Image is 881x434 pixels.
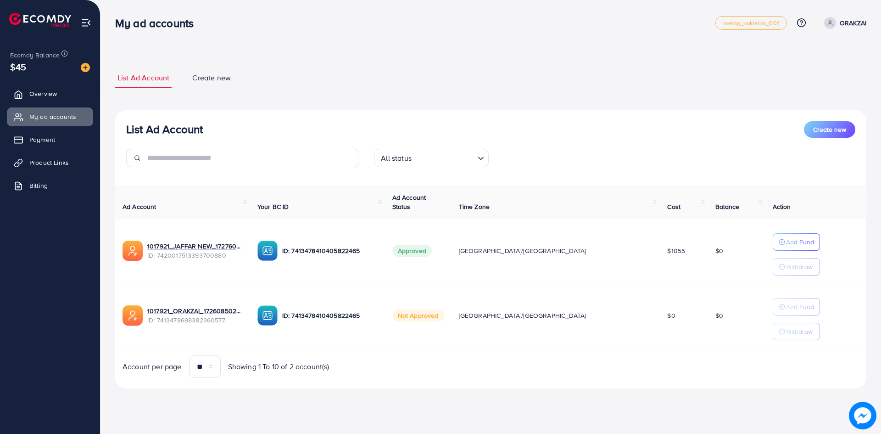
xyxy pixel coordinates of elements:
a: 1017921_ORAKZAI_1726085024933 [147,306,243,316]
a: 1017921_JAFFAR NEW_1727607470502 [147,242,243,251]
a: Overview [7,85,93,103]
span: ID: 7413478698382360577 [147,316,243,325]
span: Not Approved [392,310,444,321]
img: ic-ads-acc.e4c84228.svg [123,305,143,326]
span: $45 [10,60,26,73]
img: image [81,63,90,72]
span: $0 [715,311,723,320]
span: Product Links [29,158,69,167]
p: ID: 7413478410405822465 [282,310,378,321]
span: Balance [715,202,740,211]
span: Create new [813,125,846,134]
span: Create new [192,73,231,83]
span: ID: 7420017513393700880 [147,251,243,260]
span: Showing 1 To 10 of 2 account(s) [228,361,329,372]
h3: My ad accounts [115,17,201,30]
button: Add Fund [773,298,820,316]
div: Search for option [374,149,489,167]
button: Withdraw [773,258,820,276]
span: Ad Account [123,202,156,211]
a: Product Links [7,153,93,172]
span: metap_pakistan_001 [723,20,779,26]
button: Withdraw [773,323,820,340]
span: Cost [667,202,680,211]
span: [GEOGRAPHIC_DATA]/[GEOGRAPHIC_DATA] [459,311,586,320]
div: <span class='underline'>1017921_JAFFAR NEW_1727607470502</span></br>7420017513393700880 [147,242,243,260]
span: Account per page [123,361,182,372]
span: Your BC ID [257,202,289,211]
img: ic-ads-acc.e4c84228.svg [123,241,143,261]
p: Add Fund [786,237,814,248]
span: $0 [715,246,723,255]
a: Billing [7,176,93,195]
img: ic-ba-acc.ded83a64.svg [257,241,278,261]
p: Withdraw [786,326,813,337]
button: Add Fund [773,233,820,251]
img: image [849,402,876,429]
a: Payment [7,130,93,149]
span: Billing [29,181,48,190]
span: Approved [392,245,432,257]
span: List Ad Account [117,73,169,83]
span: Overview [29,89,57,98]
span: All status [379,152,413,165]
span: Time Zone [459,202,490,211]
span: [GEOGRAPHIC_DATA]/[GEOGRAPHIC_DATA] [459,246,586,255]
span: Payment [29,135,55,144]
img: menu [81,17,91,28]
div: <span class='underline'>1017921_ORAKZAI_1726085024933</span></br>7413478698382360577 [147,306,243,325]
img: ic-ba-acc.ded83a64.svg [257,305,278,326]
a: My ad accounts [7,107,93,126]
span: My ad accounts [29,112,76,121]
span: Ecomdy Balance [10,51,60,60]
p: ID: 7413478410405822465 [282,245,378,256]
a: ORAKZAI [820,17,866,29]
p: Add Fund [786,301,814,312]
p: ORAKZAI [840,17,866,28]
img: logo [9,13,71,27]
span: $0 [667,311,675,320]
h3: List Ad Account [126,123,203,136]
a: metap_pakistan_001 [715,16,787,30]
input: Search for option [414,150,474,165]
span: Ad Account Status [392,193,426,211]
span: Action [773,202,791,211]
p: Withdraw [786,261,813,272]
span: $1055 [667,246,685,255]
button: Create new [804,121,855,138]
